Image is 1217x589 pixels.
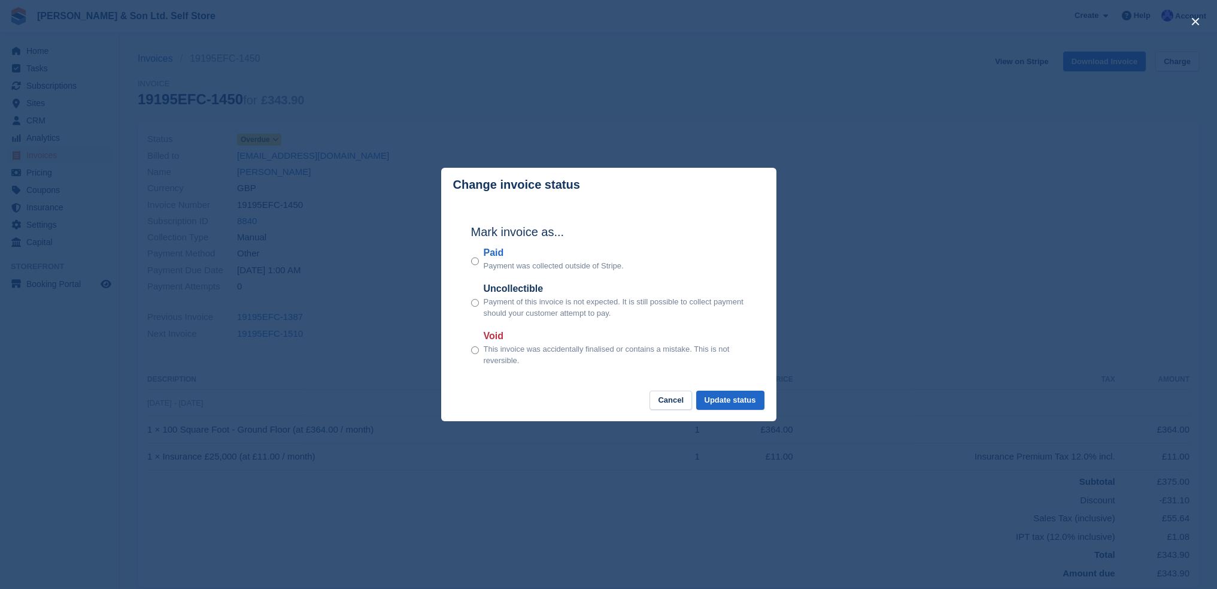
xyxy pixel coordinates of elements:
[484,343,746,367] p: This invoice was accidentally finalised or contains a mistake. This is not reversible.
[484,246,624,260] label: Paid
[650,391,692,410] button: Cancel
[1186,12,1205,31] button: close
[484,329,746,343] label: Void
[696,391,764,410] button: Update status
[453,178,580,192] p: Change invoice status
[484,296,746,319] p: Payment of this invoice is not expected. It is still possible to collect payment should your cust...
[484,282,746,296] label: Uncollectible
[484,260,624,272] p: Payment was collected outside of Stripe.
[471,223,746,241] h2: Mark invoice as...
